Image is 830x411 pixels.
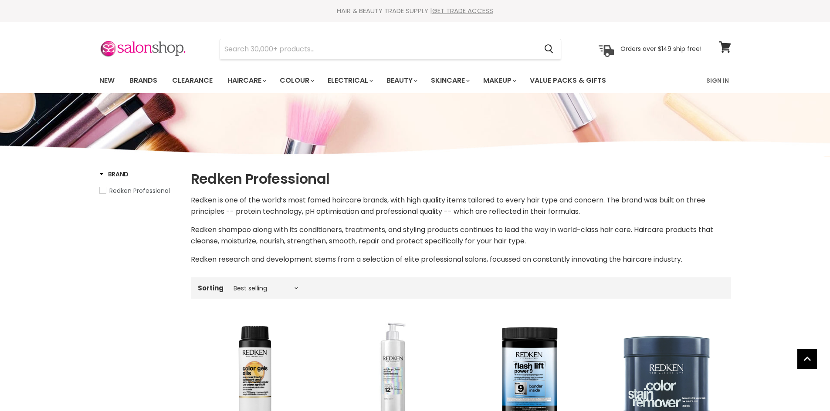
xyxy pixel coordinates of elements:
form: Product [220,39,561,60]
span: Redken Professional [109,186,170,195]
button: Search [538,39,561,59]
p: Orders over $149 ship free! [620,45,701,53]
a: Electrical [321,71,378,90]
a: Redken Professional [99,186,180,195]
a: New [93,71,121,90]
a: Value Packs & Gifts [523,71,613,90]
p: Redken is one of the world’s most famed haircare brands, with high quality items tailored to ever... [191,195,731,217]
a: Brands [123,71,164,90]
a: Sign In [701,71,734,90]
a: Beauty [380,71,423,90]
nav: Main [88,68,742,93]
span: Redken research and development stems from a selection of elite professional salons, focussed on ... [191,254,682,264]
a: Skincare [424,71,475,90]
a: Clearance [166,71,219,90]
h3: Brand [99,170,129,179]
input: Search [220,39,538,59]
ul: Main menu [93,68,657,93]
a: Colour [273,71,319,90]
a: Makeup [477,71,522,90]
a: Haircare [221,71,271,90]
div: HAIR & BEAUTY TRADE SUPPLY | [88,7,742,15]
a: GET TRADE ACCESS [432,6,493,15]
p: Redken shampoo along with its conditioners, treatments, and styling products continues to lead th... [191,224,731,247]
h1: Redken Professional [191,170,731,188]
label: Sorting [198,284,224,292]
